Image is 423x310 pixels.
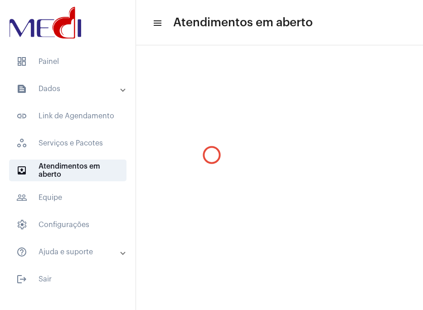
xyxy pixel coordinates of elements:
[7,5,83,41] img: d3a1b5fa-500b-b90f-5a1c-719c20e9830b.png
[16,111,27,121] mat-icon: sidenav icon
[16,247,27,257] mat-icon: sidenav icon
[9,132,126,154] span: Serviços e Pacotes
[16,138,27,149] span: sidenav icon
[5,78,136,100] mat-expansion-panel-header: sidenav iconDados
[16,56,27,67] span: sidenav icon
[16,219,27,230] span: sidenav icon
[9,187,126,208] span: Equipe
[9,214,126,236] span: Configurações
[16,192,27,203] mat-icon: sidenav icon
[9,268,126,290] span: Sair
[9,160,126,181] span: Atendimentos em aberto
[16,274,27,285] mat-icon: sidenav icon
[5,241,136,263] mat-expansion-panel-header: sidenav iconAjuda e suporte
[173,15,313,30] span: Atendimentos em aberto
[16,83,27,94] mat-icon: sidenav icon
[16,247,121,257] mat-panel-title: Ajuda e suporte
[9,51,126,73] span: Painel
[9,105,126,127] span: Link de Agendamento
[16,83,121,94] mat-panel-title: Dados
[16,165,27,176] mat-icon: sidenav icon
[152,18,161,29] mat-icon: sidenav icon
